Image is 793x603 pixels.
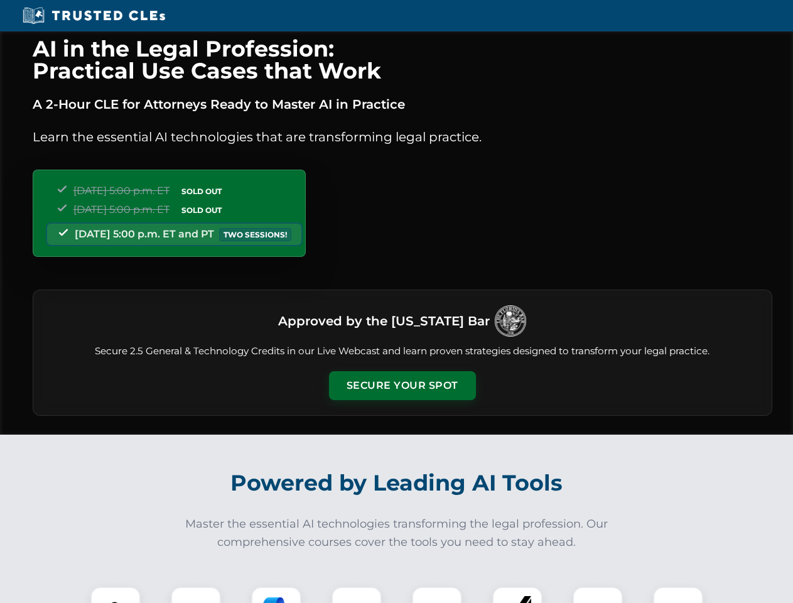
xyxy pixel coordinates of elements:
span: SOLD OUT [177,204,226,217]
span: SOLD OUT [177,185,226,198]
p: Secure 2.5 General & Technology Credits in our Live Webcast and learn proven strategies designed ... [48,344,757,359]
p: Learn the essential AI technologies that are transforming legal practice. [33,127,772,147]
span: [DATE] 5:00 p.m. ET [73,204,170,215]
h1: AI in the Legal Profession: Practical Use Cases that Work [33,38,772,82]
p: Master the essential AI technologies transforming the legal profession. Our comprehensive courses... [177,515,617,551]
h3: Approved by the [US_STATE] Bar [278,310,490,332]
button: Secure Your Spot [329,371,476,400]
h2: Powered by Leading AI Tools [49,461,745,505]
img: Logo [495,305,526,337]
p: A 2-Hour CLE for Attorneys Ready to Master AI in Practice [33,94,772,114]
span: [DATE] 5:00 p.m. ET [73,185,170,197]
img: Trusted CLEs [19,6,169,25]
